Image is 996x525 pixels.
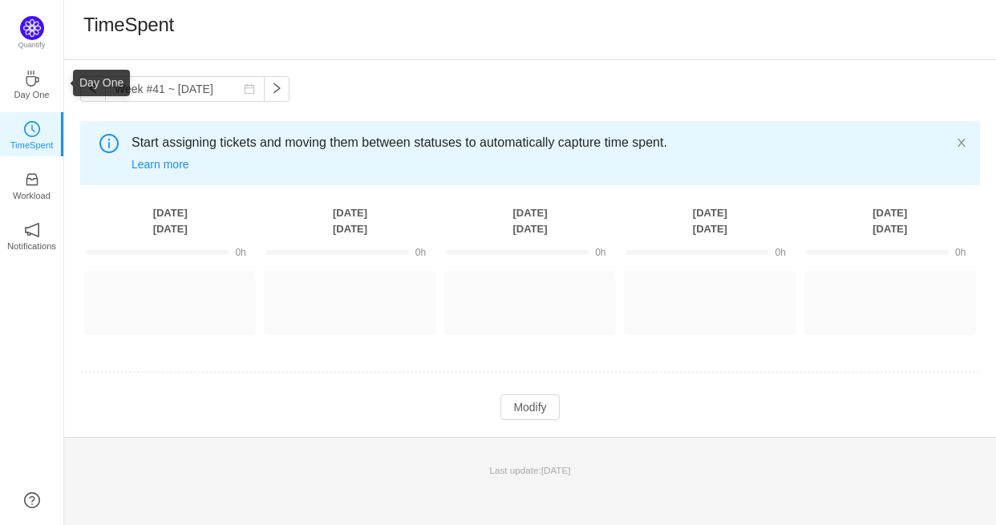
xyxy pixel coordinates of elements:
[105,76,265,102] input: Select a week
[24,75,40,91] a: icon: coffeeDay One
[7,239,56,253] p: Notifications
[20,16,44,40] img: Quantify
[956,134,967,151] button: icon: close
[244,83,255,95] i: icon: calendar
[24,227,40,243] a: icon: notificationNotifications
[956,137,967,148] i: icon: close
[24,492,40,508] a: icon: question-circle
[14,87,49,102] p: Day One
[24,121,40,137] i: icon: clock-circle
[490,465,571,475] span: Last update:
[132,158,189,171] a: Learn more
[80,76,106,102] button: icon: left
[24,126,40,142] a: icon: clock-circleTimeSpent
[415,247,426,258] span: 0h
[83,13,174,37] h1: TimeSpent
[10,138,54,152] p: TimeSpent
[132,133,956,152] span: Start assigning tickets and moving them between statuses to automatically capture time spent.
[500,394,559,420] button: Modify
[99,134,119,153] i: icon: info-circle
[80,204,260,237] th: [DATE] [DATE]
[800,204,980,237] th: [DATE] [DATE]
[955,247,966,258] span: 0h
[440,204,620,237] th: [DATE] [DATE]
[541,465,571,475] span: [DATE]
[595,247,605,258] span: 0h
[24,222,40,238] i: icon: notification
[18,40,46,51] p: Quantify
[24,71,40,87] i: icon: coffee
[264,76,289,102] button: icon: right
[775,247,786,258] span: 0h
[620,204,800,237] th: [DATE] [DATE]
[13,188,51,203] p: Workload
[24,176,40,192] a: icon: inboxWorkload
[235,247,245,258] span: 0h
[24,172,40,188] i: icon: inbox
[260,204,439,237] th: [DATE] [DATE]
